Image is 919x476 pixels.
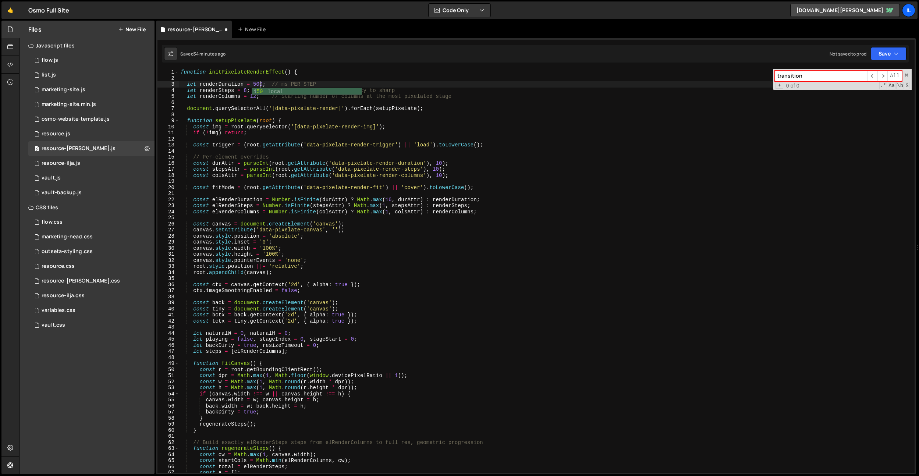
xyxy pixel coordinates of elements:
div: 28 [157,233,179,239]
div: resource-[PERSON_NAME].js [168,26,223,33]
div: 1 [157,69,179,75]
div: 11 [157,130,179,136]
div: 62 [157,440,179,446]
div: 5 [157,93,179,100]
div: 8 [157,112,179,118]
div: 67 [157,470,179,476]
button: Code Only [429,4,490,17]
div: 10598/27701.js [28,141,155,156]
div: 24 [157,209,179,215]
div: 2 [157,75,179,82]
div: 58 [157,415,179,422]
div: flow.js [42,57,58,64]
div: 66 [157,464,179,470]
div: 10598/27705.js [28,127,155,141]
a: [DOMAIN_NAME][PERSON_NAME] [790,4,900,17]
div: 7 [157,106,179,112]
div: 10598/27700.js [28,156,155,171]
div: 9 [157,118,179,124]
div: marketing-head.css [42,234,93,240]
div: 12 [157,136,179,142]
div: 60 [157,427,179,434]
div: 10598/28175.css [28,230,155,244]
div: CSS files [19,200,155,215]
div: 13 [157,142,179,148]
button: New File [118,26,146,32]
div: 10598/28787.js [28,97,155,112]
div: marketing-site.js [42,86,85,93]
div: resource-[PERSON_NAME].js [42,145,116,152]
span: 0 of 0 [783,83,802,89]
div: 36 [157,282,179,288]
span: Toggle Replace mode [776,82,783,89]
div: 54 [157,391,179,397]
div: 16 [157,160,179,167]
div: 10598/24130.js [28,171,155,185]
div: 61 [157,433,179,440]
div: 49 [157,360,179,367]
button: Save [871,47,906,60]
div: 48 [157,355,179,361]
div: 19 [157,178,179,185]
div: 25 [157,215,179,221]
div: outseta-styling.css [42,248,93,255]
a: Il [902,4,915,17]
div: 10598/27703.css [28,288,155,303]
div: 14 [157,148,179,154]
div: 10598/27496.css [28,303,155,318]
div: resource.js [42,131,70,137]
div: 41 [157,312,179,318]
div: Saved [180,51,226,57]
div: 37 [157,288,179,294]
div: 47 [157,348,179,355]
div: 10598/25099.css [28,318,155,333]
div: osmo-website-template.js [42,116,110,122]
div: 44 [157,330,179,337]
span: ​ [867,71,877,81]
div: 4 [157,88,179,94]
div: 63 [157,445,179,452]
div: 20 [157,185,179,191]
div: vault.css [42,322,65,328]
div: 10598/27702.css [28,274,155,288]
div: 35 [157,276,179,282]
div: 34 minutes ago [194,51,226,57]
div: marketing-site.min.js [42,101,96,108]
div: 27 [157,227,179,233]
div: 53 [157,385,179,391]
h2: Files [28,25,42,33]
div: resource-ilja.css [42,292,85,299]
div: 26 [157,221,179,227]
div: 42 [157,318,179,324]
div: Not saved to prod [830,51,866,57]
div: 10598/27699.css [28,259,155,274]
div: 18 [157,173,179,179]
input: Search for [775,71,867,81]
div: 29 [157,239,179,245]
div: resource-ilja.js [42,160,80,167]
div: flow.css [42,219,63,225]
div: Osmo Full Site [28,6,69,15]
div: 10598/27499.css [28,244,155,259]
div: 10598/27344.js [28,53,155,68]
span: Alt-Enter [887,71,902,81]
div: 51 [157,373,179,379]
div: 6 [157,100,179,106]
div: 23 [157,203,179,209]
span: Search In Selection [905,82,909,89]
div: 46 [157,342,179,349]
div: 39 [157,300,179,306]
div: 31 [157,251,179,257]
div: 64 [157,452,179,458]
span: 0 [35,146,39,152]
div: 38 [157,294,179,300]
div: 57 [157,409,179,415]
div: New File [238,26,269,33]
div: 33 [157,263,179,270]
div: vault-backup.js [42,189,82,196]
div: 30 [157,245,179,252]
div: 59 [157,421,179,427]
div: 10 [157,124,179,130]
div: 55 [157,397,179,403]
